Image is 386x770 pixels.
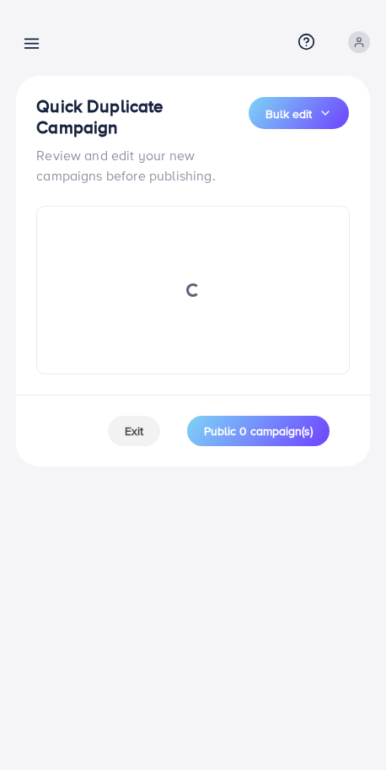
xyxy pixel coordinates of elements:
[108,416,160,446] button: Exit
[187,416,330,446] button: Public 0 campaign(s)
[249,97,349,129] button: Bulk edit
[265,105,312,122] span: Bulk edit
[204,423,313,439] span: Public 0 campaign(s)
[36,96,248,137] h4: Quick Duplicate Campaign
[125,423,143,439] span: Exit
[248,96,350,130] button: Bulk edit
[36,145,248,186] p: Review and edit your new campaigns before publishing.
[314,694,373,757] iframe: Chat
